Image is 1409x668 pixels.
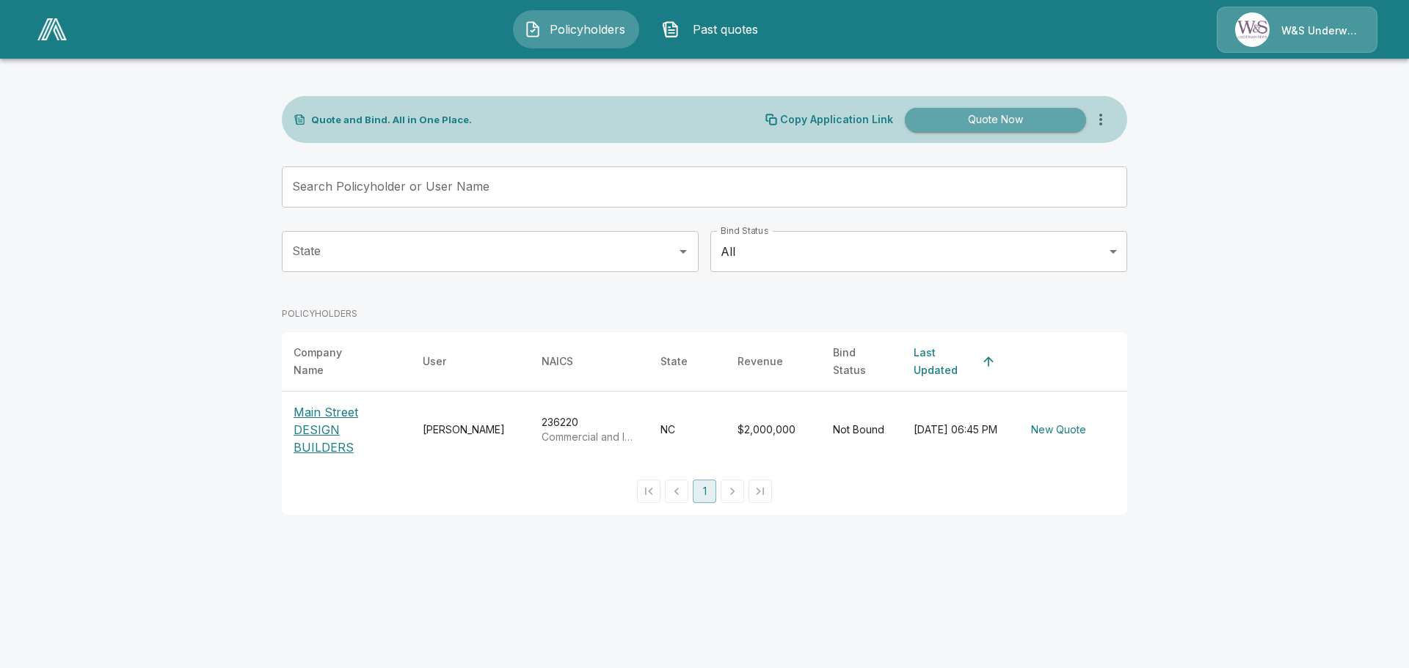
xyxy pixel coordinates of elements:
p: Commercial and Institutional Building Construction [542,430,637,444]
div: Last Updated [914,344,975,379]
button: Quote Now [905,108,1086,132]
td: Not Bound [821,392,902,469]
div: Company Name [294,344,373,379]
p: Quote and Bind. All in One Place. [311,115,472,125]
div: User [423,353,446,370]
img: AA Logo [37,18,67,40]
div: All [710,231,1127,272]
button: Past quotes IconPast quotes [651,10,777,48]
div: 236220 [542,415,637,444]
img: Policyholders Icon [524,21,542,38]
p: Main Street DESIGN BUILDERS [294,403,399,456]
div: [PERSON_NAME] [423,422,518,437]
table: simple table [282,332,1127,468]
label: Bind Status [721,224,768,237]
p: POLICYHOLDERS [282,307,357,320]
button: page 1 [693,480,716,503]
button: Open [673,241,693,262]
div: Revenue [738,353,783,370]
button: Policyholders IconPolicyholders [513,10,639,48]
p: Copy Application Link [780,114,893,125]
td: $2,000,000 [726,392,821,469]
td: NC [649,392,726,469]
img: Past quotes Icon [662,21,680,38]
a: Quote Now [899,108,1086,132]
button: more [1086,105,1115,134]
th: Bind Status [821,332,902,392]
nav: pagination navigation [635,480,774,503]
div: NAICS [542,353,573,370]
div: State [660,353,688,370]
span: Policyholders [547,21,628,38]
td: [DATE] 06:45 PM [902,392,1013,469]
button: New Quote [1025,416,1092,444]
span: Past quotes [685,21,766,38]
